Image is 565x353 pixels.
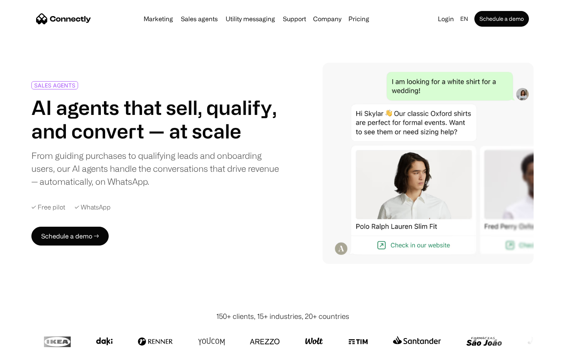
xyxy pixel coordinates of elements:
[216,311,349,322] div: 150+ clients, 15+ industries, 20+ countries
[474,11,529,27] a: Schedule a demo
[16,339,47,350] ul: Language list
[460,13,468,24] div: en
[31,227,109,246] a: Schedule a demo →
[345,16,372,22] a: Pricing
[140,16,176,22] a: Marketing
[31,96,279,143] h1: AI agents that sell, qualify, and convert — at scale
[435,13,457,24] a: Login
[31,149,279,188] div: From guiding purchases to qualifying leads and onboarding users, our AI agents handle the convers...
[34,82,75,88] div: SALES AGENTS
[222,16,278,22] a: Utility messaging
[178,16,221,22] a: Sales agents
[8,338,47,350] aside: Language selected: English
[31,204,65,211] div: ✓ Free pilot
[313,13,341,24] div: Company
[280,16,309,22] a: Support
[75,204,111,211] div: ✓ WhatsApp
